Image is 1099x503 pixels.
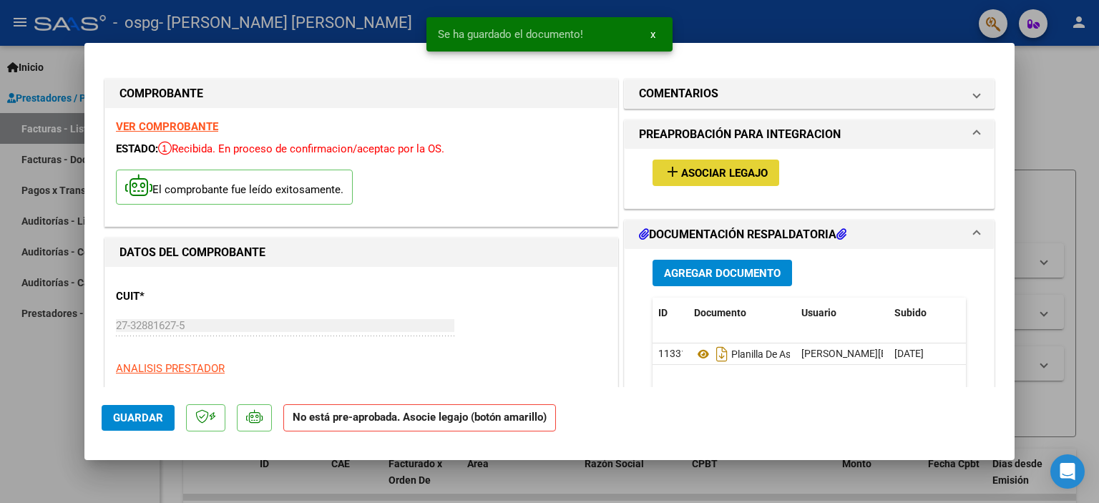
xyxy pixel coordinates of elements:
div: PREAPROBACIÓN PARA INTEGRACION [625,149,994,208]
button: Agregar Documento [653,260,792,286]
span: Subido [894,307,927,318]
div: Open Intercom Messenger [1050,454,1085,489]
span: Recibida. En proceso de confirmacion/aceptac por la OS. [158,142,444,155]
a: VER COMPROBANTE [116,120,218,133]
mat-expansion-panel-header: COMENTARIOS [625,79,994,108]
button: Guardar [102,405,175,431]
datatable-header-cell: Subido [889,298,960,328]
datatable-header-cell: Usuario [796,298,889,328]
span: Agregar Documento [664,267,781,280]
span: Documento [694,307,746,318]
span: ESTADO: [116,142,158,155]
span: [DATE] [894,348,924,359]
span: Planilla De Asistencia [PERSON_NAME] [694,348,904,360]
mat-expansion-panel-header: PREAPROBACIÓN PARA INTEGRACION [625,120,994,149]
h1: DOCUMENTACIÓN RESPALDATORIA [639,226,846,243]
span: Asociar Legajo [681,167,768,180]
datatable-header-cell: Documento [688,298,796,328]
strong: COMPROBANTE [119,87,203,100]
span: 11331 [658,348,687,359]
mat-expansion-panel-header: DOCUMENTACIÓN RESPALDATORIA [625,220,994,249]
mat-icon: add [664,163,681,180]
i: Descargar documento [713,343,731,366]
strong: No está pre-aprobada. Asocie legajo (botón amarillo) [283,404,556,432]
h1: COMENTARIOS [639,85,718,102]
span: Usuario [801,307,836,318]
span: ANALISIS PRESTADOR [116,362,225,375]
button: Asociar Legajo [653,160,779,186]
h1: PREAPROBACIÓN PARA INTEGRACION [639,126,841,143]
span: ID [658,307,668,318]
span: x [650,28,655,41]
datatable-header-cell: Acción [960,298,1032,328]
strong: DATOS DEL COMPROBANTE [119,245,265,259]
span: Se ha guardado el documento! [438,27,583,41]
p: CUIT [116,288,263,305]
button: x [639,21,667,47]
p: El comprobante fue leído exitosamente. [116,170,353,205]
datatable-header-cell: ID [653,298,688,328]
span: Guardar [113,411,163,424]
